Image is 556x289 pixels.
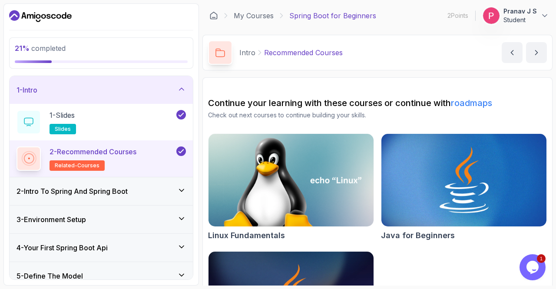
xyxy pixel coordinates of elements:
[50,110,75,120] p: 1 - Slides
[381,229,455,242] h2: Java for Beginners
[55,162,99,169] span: related-courses
[520,254,547,280] iframe: chat widget
[208,133,374,242] a: Linux Fundamentals cardLinux Fundamentals
[209,11,218,20] a: Dashboard
[17,85,37,95] h3: 1 - Intro
[17,242,108,253] h3: 4 - Your First Spring Boot Api
[447,11,468,20] p: 2 Points
[15,44,30,53] span: 21 %
[17,110,186,134] button: 1-Slidesslides
[10,76,193,104] button: 1-Intro
[10,234,193,262] button: 4-Your First Spring Boot Api
[451,98,492,108] a: roadmaps
[503,16,537,24] p: Student
[10,177,193,205] button: 2-Intro To Spring And Spring Boot
[55,126,71,133] span: slides
[502,42,523,63] button: previous content
[208,97,547,109] h2: Continue your learning with these courses or continue with
[381,133,547,242] a: Java for Beginners cardJava for Beginners
[17,186,128,196] h3: 2 - Intro To Spring And Spring Boot
[17,271,83,281] h3: 5 - Define The Model
[208,229,285,242] h2: Linux Fundamentals
[289,10,376,21] p: Spring Boot for Beginners
[483,7,549,24] button: user profile imagePranav J SStudent
[234,10,274,21] a: My Courses
[264,47,343,58] p: Recommended Courses
[9,9,72,23] a: Dashboard
[208,134,374,226] img: Linux Fundamentals card
[10,206,193,233] button: 3-Environment Setup
[208,111,547,120] p: Check out next courses to continue building your skills.
[483,7,500,24] img: user profile image
[239,47,255,58] p: Intro
[503,7,537,16] p: Pranav J S
[17,146,186,171] button: 2-Recommended Coursesrelated-courses
[526,42,547,63] button: next content
[17,214,86,225] h3: 3 - Environment Setup
[381,134,546,226] img: Java for Beginners card
[15,44,66,53] span: completed
[50,146,136,157] p: 2 - Recommended Courses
